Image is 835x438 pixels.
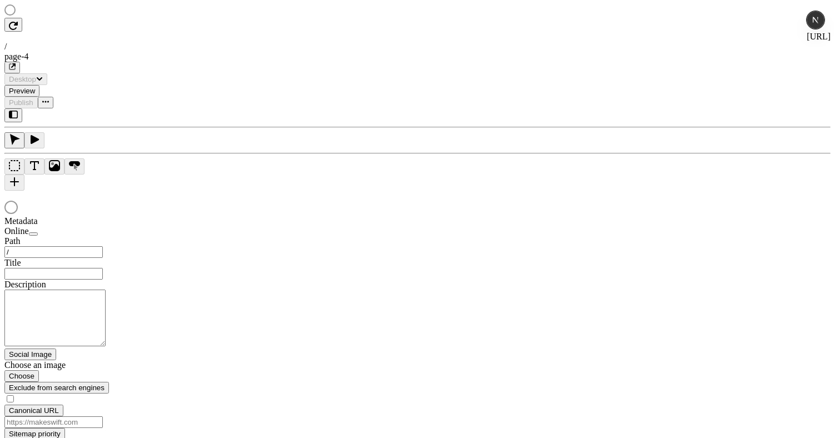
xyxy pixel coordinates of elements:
[9,75,36,83] span: Desktop
[4,216,138,226] div: Metadata
[4,85,39,97] button: Preview
[4,52,831,62] div: page-4
[4,280,46,289] span: Description
[9,350,52,359] span: Social Image
[4,382,109,394] button: Exclude from search engines
[4,360,138,370] div: Choose an image
[4,236,20,246] span: Path
[9,406,59,415] span: Canonical URL
[4,258,21,267] span: Title
[64,158,85,175] button: Button
[44,158,64,175] button: Image
[9,98,33,107] span: Publish
[4,32,831,42] div: [URL]
[4,226,29,236] span: Online
[9,87,35,95] span: Preview
[9,384,105,392] span: Exclude from search engines
[4,405,63,416] button: Canonical URL
[9,430,61,438] span: Sitemap priority
[4,416,103,428] input: https://makeswift.com
[9,372,34,380] span: Choose
[4,370,39,382] button: Choose
[4,158,24,175] button: Box
[4,42,831,52] div: /
[4,73,47,85] button: Desktop
[4,349,56,360] button: Social Image
[4,97,38,108] button: Publish
[24,158,44,175] button: Text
